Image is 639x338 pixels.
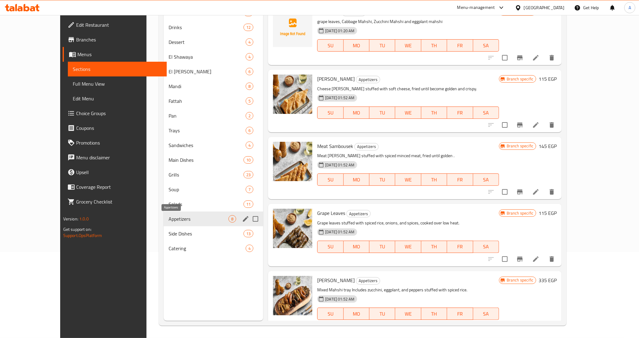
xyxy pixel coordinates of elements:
span: Meat Sambousek [317,142,353,151]
span: TU [372,108,393,117]
div: Menu-management [457,4,495,11]
span: 8 [246,84,253,89]
span: TU [372,242,393,251]
div: Side Dishes13 [164,226,263,241]
span: Get support on: [63,225,92,233]
span: SA [476,309,497,318]
span: El Shawaya [169,53,246,60]
div: Salads11 [164,197,263,212]
div: items [246,53,253,60]
div: Catering [169,245,246,252]
img: Cheese Sambousek [273,75,312,114]
div: items [246,38,253,46]
span: SA [476,242,497,251]
div: items [246,142,253,149]
span: WE [398,175,419,184]
span: MO [346,41,367,50]
div: Soup [169,186,246,193]
span: Grills [169,171,244,178]
span: Edit Menu [73,95,162,102]
div: Main Dishes [169,156,244,164]
span: Full Menu View [73,80,162,87]
span: Grocery Checklist [76,198,162,205]
span: [DATE] 01:52 AM [323,162,357,168]
span: Coupons [76,124,162,132]
button: FR [447,308,473,320]
span: Trays [169,127,246,134]
div: Appetizers [354,143,379,150]
span: WE [398,108,419,117]
button: TU [369,107,395,119]
span: Select to update [498,51,511,64]
span: Promotions [76,139,162,146]
button: FR [447,107,473,119]
span: Edit Restaurant [76,21,162,29]
span: FR [450,108,470,117]
div: El [PERSON_NAME]6 [164,64,263,79]
p: Grape leaves stuffed with spiced rice, onions, and spices, cooked over low heat. [317,219,499,227]
img: Mahashi Tray [273,276,312,315]
div: Mandi8 [164,79,263,94]
span: Fattah [169,97,246,105]
span: 2 [246,113,253,119]
div: items [244,171,253,178]
span: 12 [244,25,253,30]
span: Appetizers [169,215,228,223]
div: items [246,127,253,134]
span: FR [450,41,470,50]
div: items [246,112,253,119]
span: SA [476,175,497,184]
a: Edit menu item [532,121,540,129]
span: Appetizers [356,277,380,284]
button: Branch-specific-item [512,185,527,199]
span: 8 [229,216,236,222]
button: SU [317,173,343,186]
a: Grocery Checklist [63,194,167,209]
h6: 335 EGP [539,276,557,285]
button: SA [473,308,499,320]
div: items [246,68,253,75]
button: MO [344,39,369,52]
span: 4 [246,246,253,251]
button: Branch-specific-item [512,319,527,333]
div: Drinks12 [164,20,263,35]
a: Sections [68,62,167,76]
button: Branch-specific-item [512,252,527,266]
div: Dessert4 [164,35,263,49]
div: items [244,24,253,31]
span: 4 [246,39,253,45]
img: Grape Leaves [273,209,312,248]
button: delete [544,50,559,65]
span: WE [398,242,419,251]
span: Select to update [498,118,511,131]
div: items [244,156,253,164]
span: SU [320,41,341,50]
span: Drinks [169,24,244,31]
span: Select to update [498,253,511,266]
span: SA [476,108,497,117]
a: Branches [63,32,167,47]
span: Grape Leaves [317,208,345,218]
span: Appetizers [356,76,380,83]
span: 5 [246,98,253,104]
button: TH [421,107,447,119]
button: MO [344,107,369,119]
button: TU [369,308,395,320]
div: items [244,200,253,208]
span: [DATE] 01:52 AM [323,95,357,101]
span: 11 [244,201,253,207]
span: Pan [169,112,246,119]
span: [DATE] 01:20 AM [323,28,357,34]
a: Edit menu item [532,54,540,61]
h6: 114 EGP [539,8,557,16]
span: Choice Groups [76,110,162,117]
button: FR [447,173,473,186]
span: MO [346,175,367,184]
button: delete [544,319,559,333]
span: Branch specific [504,277,536,283]
button: TU [369,173,395,186]
span: 4 [246,142,253,148]
div: items [246,245,253,252]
